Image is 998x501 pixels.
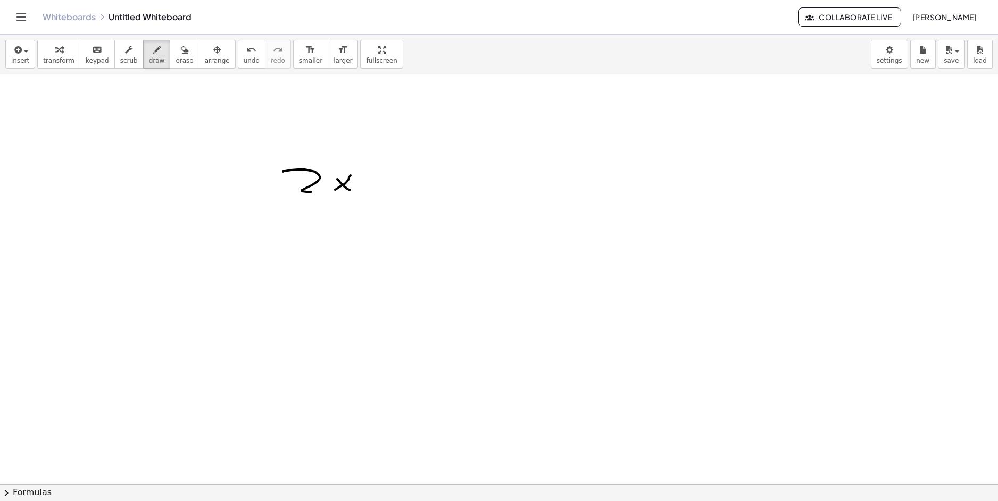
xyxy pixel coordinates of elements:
[176,57,193,64] span: erase
[244,57,260,64] span: undo
[246,44,256,56] i: undo
[938,40,965,69] button: save
[910,40,936,69] button: new
[143,40,171,69] button: draw
[334,57,352,64] span: larger
[149,57,165,64] span: draw
[299,57,322,64] span: smaller
[265,40,291,69] button: redoredo
[912,12,977,22] span: [PERSON_NAME]
[238,40,265,69] button: undoundo
[114,40,144,69] button: scrub
[273,44,283,56] i: redo
[92,44,102,56] i: keyboard
[973,57,987,64] span: load
[37,40,80,69] button: transform
[199,40,236,69] button: arrange
[5,40,35,69] button: insert
[271,57,285,64] span: redo
[807,12,892,22] span: Collaborate Live
[11,57,29,64] span: insert
[877,57,902,64] span: settings
[43,12,96,22] a: Whiteboards
[86,57,109,64] span: keypad
[798,7,901,27] button: Collaborate Live
[80,40,115,69] button: keyboardkeypad
[305,44,315,56] i: format_size
[293,40,328,69] button: format_sizesmaller
[871,40,908,69] button: settings
[13,9,30,26] button: Toggle navigation
[366,57,397,64] span: fullscreen
[43,57,74,64] span: transform
[360,40,403,69] button: fullscreen
[205,57,230,64] span: arrange
[967,40,993,69] button: load
[338,44,348,56] i: format_size
[170,40,199,69] button: erase
[328,40,358,69] button: format_sizelarger
[903,7,985,27] button: [PERSON_NAME]
[944,57,959,64] span: save
[916,57,929,64] span: new
[120,57,138,64] span: scrub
